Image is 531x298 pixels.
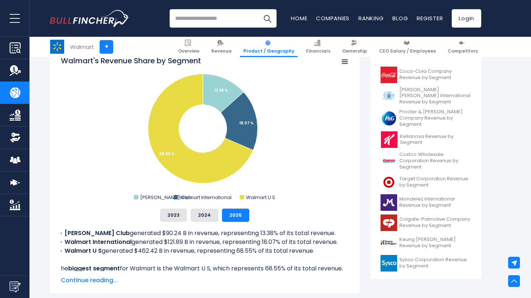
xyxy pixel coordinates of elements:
li: generated $121.89 B in revenue, representing 18.07% of its total revenue. [57,238,345,246]
a: Target Corporation Revenue by Segment [376,172,476,192]
tspan: 13.38 % [214,88,228,93]
a: Colgate-Palmolive Company Revenue by Segment [376,213,476,233]
span: Mondelez International Revenue by Segment [399,196,471,209]
span: Procter & [PERSON_NAME] Company Revenue by Segment [399,109,471,128]
img: Bullfincher logo [50,10,129,27]
a: Keurig [PERSON_NAME] Revenue by Segment [376,233,476,253]
a: Overview [175,37,203,57]
img: WMT logo [50,40,64,54]
img: COST logo [381,153,397,169]
b: biggest segment [68,264,120,273]
a: + [100,40,113,54]
span: Costco Wholesale Corporation Revenue by Segment [399,152,471,170]
span: Keurig [PERSON_NAME] Revenue by Segment [399,237,471,249]
a: Kellanova Revenue by Segment [376,130,476,150]
span: Overview [178,48,199,54]
a: [PERSON_NAME] [PERSON_NAME] International Revenue by Segment [376,85,476,107]
a: Register [417,14,443,22]
li: generated $90.24 B in revenue, representing 13.38% of its total revenue. [57,229,345,238]
span: Target Corporation Revenue by Segment [399,176,471,188]
a: CEO Salary / Employees [376,37,439,57]
span: Sysco Corporation Revenue by Segment [399,257,471,269]
span: Ownership [342,48,367,54]
span: [PERSON_NAME] [PERSON_NAME] International Revenue by Segment [399,87,471,106]
text: [PERSON_NAME] Club [140,194,192,201]
img: SYY logo [381,255,397,272]
svg: Walmart's Revenue Share by Segment [61,56,348,203]
img: KDP logo [381,235,397,251]
a: Companies [316,14,350,22]
div: Walmart [70,43,94,51]
a: Revenue [208,37,235,57]
a: Ranking [358,14,383,22]
a: Competitors [444,37,481,57]
span: CEO Salary / Employees [379,48,436,54]
span: Coca-Cola Company Revenue by Segment [399,68,471,81]
span: Product / Geography [243,48,294,54]
img: K logo [381,131,398,148]
a: Sysco Corporation Revenue by Segment [376,253,476,273]
img: MDLZ logo [381,194,397,211]
li: generated $462.42 B in revenue, representing 68.55% of its total revenue. [57,246,345,255]
tspan: Walmart's Revenue Share by Segment [61,56,201,66]
button: Search [258,9,277,28]
button: 2025 [222,209,249,222]
p: Related [376,53,476,59]
a: Procter & [PERSON_NAME] Company Revenue by Segment [376,107,476,130]
a: Blog [392,14,408,22]
span: Competitors [448,48,478,54]
button: 2023 [160,209,187,222]
a: Go to homepage [50,10,129,27]
a: Mondelez International Revenue by Segment [376,192,476,213]
b: Walmart U S [65,246,102,255]
a: Coca-Cola Company Revenue by Segment [376,65,476,85]
a: Costco Wholesale Corporation Revenue by Segment [376,150,476,172]
span: Kellanova Revenue by Segment [400,134,471,146]
img: KO logo [381,67,397,83]
img: TGT logo [381,174,397,191]
tspan: 18.07 % [239,120,254,126]
text: Walmart International [180,194,232,201]
text: Walmart U S [246,194,275,201]
img: PM logo [381,88,397,104]
span: Continue reading... [61,276,348,285]
a: Financials [303,37,334,57]
span: Revenue [211,48,232,54]
img: PG logo [381,110,397,127]
b: [PERSON_NAME] Club [65,229,130,237]
img: CL logo [381,214,397,231]
a: Home [291,14,307,22]
span: Colgate-Palmolive Company Revenue by Segment [399,216,471,229]
a: Product / Geography [240,37,298,57]
div: The for Walmart is the Walmart U S, which represents 68.55% of its total revenue. The for Walmart... [57,185,345,291]
a: Ownership [339,37,371,57]
span: Financials [306,48,330,54]
b: Walmart International [65,238,132,246]
button: 2024 [191,209,218,222]
a: Login [452,9,481,28]
img: Ownership [10,132,21,143]
tspan: 68.55 % [159,151,175,157]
